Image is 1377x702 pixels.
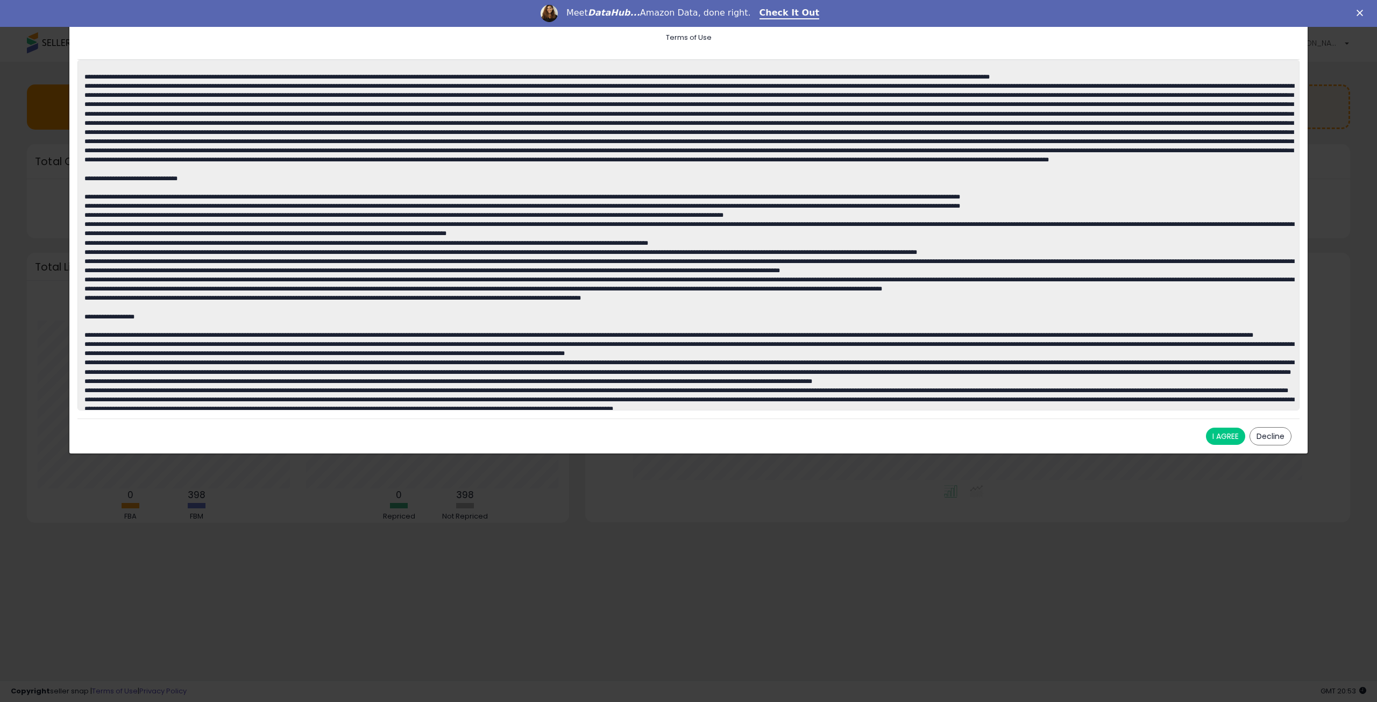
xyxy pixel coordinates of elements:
div: Terms of Use [86,33,1291,43]
div: Meet Amazon Data, done right. [566,8,751,18]
div: Close [1357,10,1367,16]
i: DataHub... [588,8,640,18]
button: Decline [1250,427,1291,445]
button: I AGREE [1206,428,1245,445]
a: Check It Out [760,8,820,19]
img: Profile image for Georgie [541,5,558,22]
